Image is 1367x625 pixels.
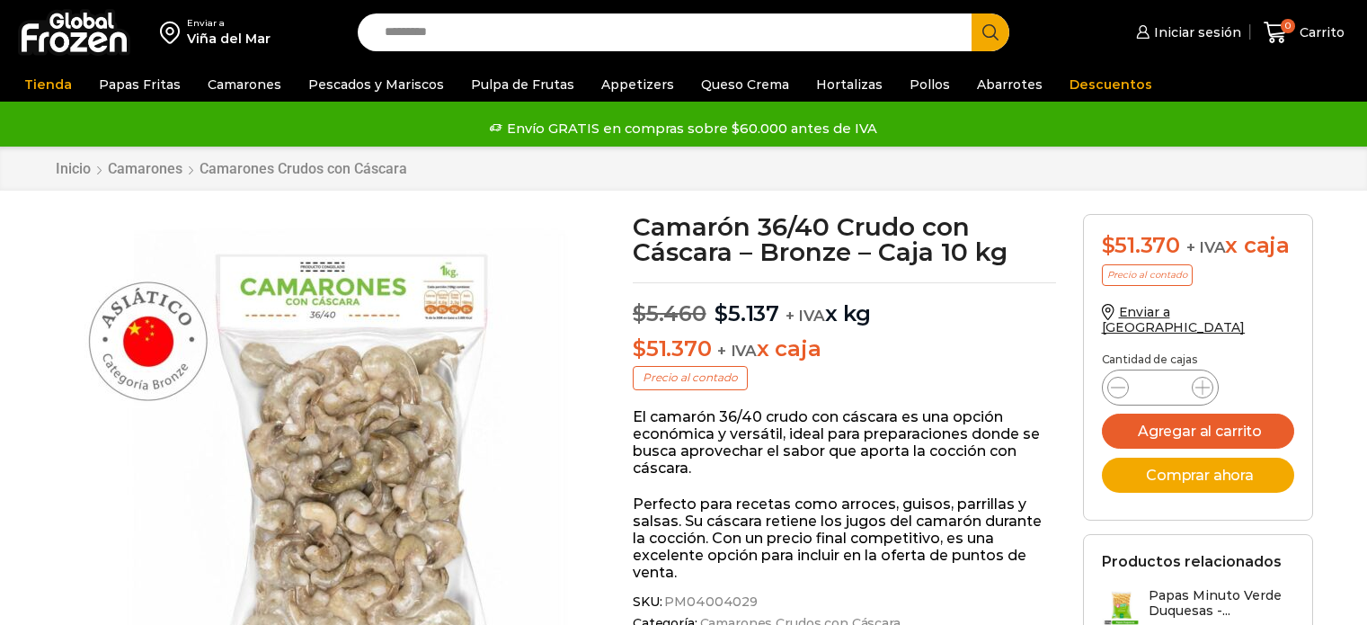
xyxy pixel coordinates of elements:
[901,67,959,102] a: Pollos
[199,67,290,102] a: Camarones
[633,300,646,326] span: $
[633,366,748,389] p: Precio al contado
[717,342,757,360] span: + IVA
[1102,414,1294,449] button: Agregar al carrito
[1150,23,1241,41] span: Iniciar sesión
[299,67,453,102] a: Pescados y Mariscos
[55,160,408,177] nav: Breadcrumb
[1132,14,1241,50] a: Iniciar sesión
[1102,232,1115,258] span: $
[633,335,711,362] bdi: 51.370
[1102,458,1294,493] button: Comprar ahora
[1102,353,1294,366] p: Cantidad de cajas
[1186,238,1226,256] span: + IVA
[1149,588,1294,619] h3: Papas Minuto Verde Duquesas -...
[633,336,1056,362] p: x caja
[633,300,706,326] bdi: 5.460
[972,13,1009,51] button: Search button
[160,17,187,48] img: address-field-icon.svg
[1295,23,1345,41] span: Carrito
[1102,232,1180,258] bdi: 51.370
[1102,264,1193,286] p: Precio al contado
[55,160,92,177] a: Inicio
[199,160,408,177] a: Camarones Crudos con Cáscara
[1061,67,1161,102] a: Descuentos
[715,300,779,326] bdi: 5.137
[1102,233,1294,259] div: x caja
[633,282,1056,327] p: x kg
[1259,12,1349,54] a: 0 Carrito
[462,67,583,102] a: Pulpa de Frutas
[715,300,728,326] span: $
[633,496,1056,582] p: Perfecto para recetas como arroces, guisos, parrillas y salsas. Su cáscara retiene los jugos del ...
[1102,304,1246,335] a: Enviar a [GEOGRAPHIC_DATA]
[968,67,1052,102] a: Abarrotes
[107,160,183,177] a: Camarones
[661,594,758,610] span: PM04004029
[1102,553,1282,570] h2: Productos relacionados
[187,30,271,48] div: Viña del Mar
[15,67,81,102] a: Tienda
[633,408,1056,478] p: El camarón 36/40 crudo con cáscara es una opción económica y versátil, ideal para preparaciones d...
[633,214,1056,264] h1: Camarón 36/40 Crudo con Cáscara – Bronze – Caja 10 kg
[786,307,825,325] span: + IVA
[592,67,683,102] a: Appetizers
[692,67,798,102] a: Queso Crema
[1143,375,1177,400] input: Product quantity
[1281,19,1295,33] span: 0
[633,594,1056,610] span: SKU:
[187,17,271,30] div: Enviar a
[633,335,646,362] span: $
[90,67,190,102] a: Papas Fritas
[807,67,892,102] a: Hortalizas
